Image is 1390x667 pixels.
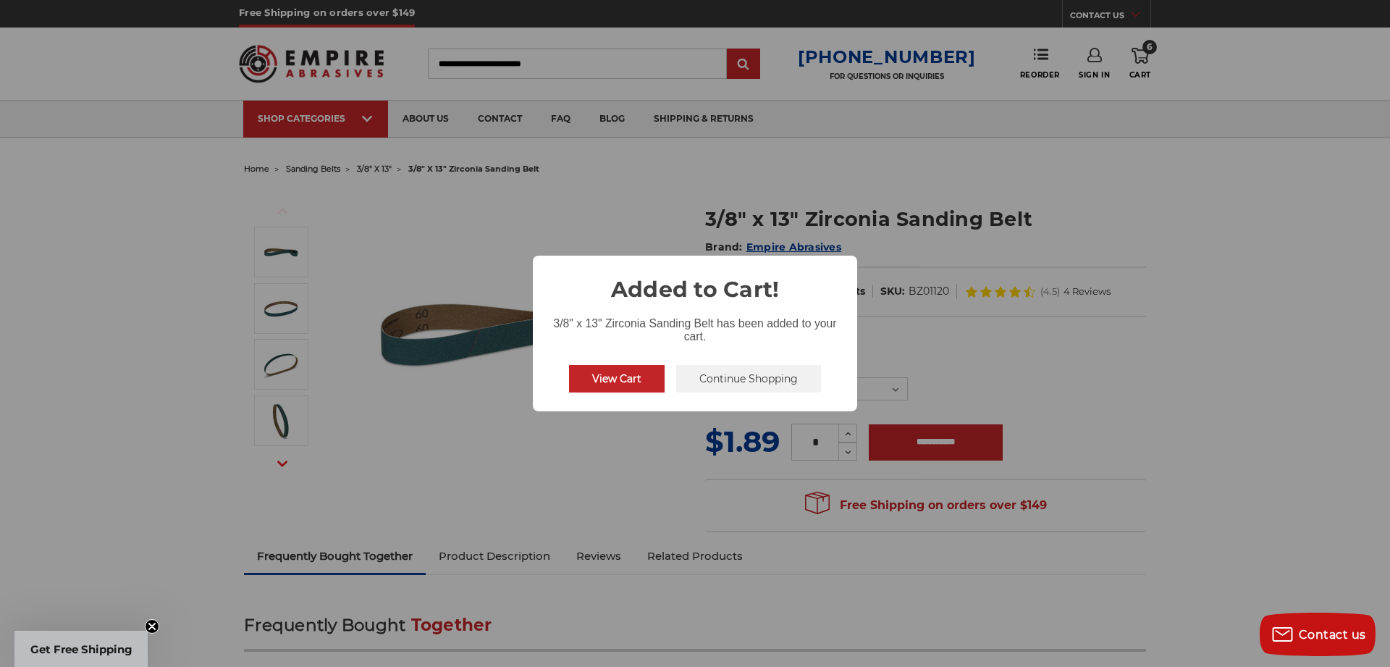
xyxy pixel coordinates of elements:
[1299,628,1366,642] span: Contact us
[145,619,159,634] button: Close teaser
[533,306,857,346] div: 3/8" x 13" Zirconia Sanding Belt has been added to your cart.
[676,365,821,393] button: Continue Shopping
[569,365,665,393] button: View Cart
[533,256,857,306] h2: Added to Cart!
[30,642,132,656] span: Get Free Shipping
[1260,613,1376,656] button: Contact us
